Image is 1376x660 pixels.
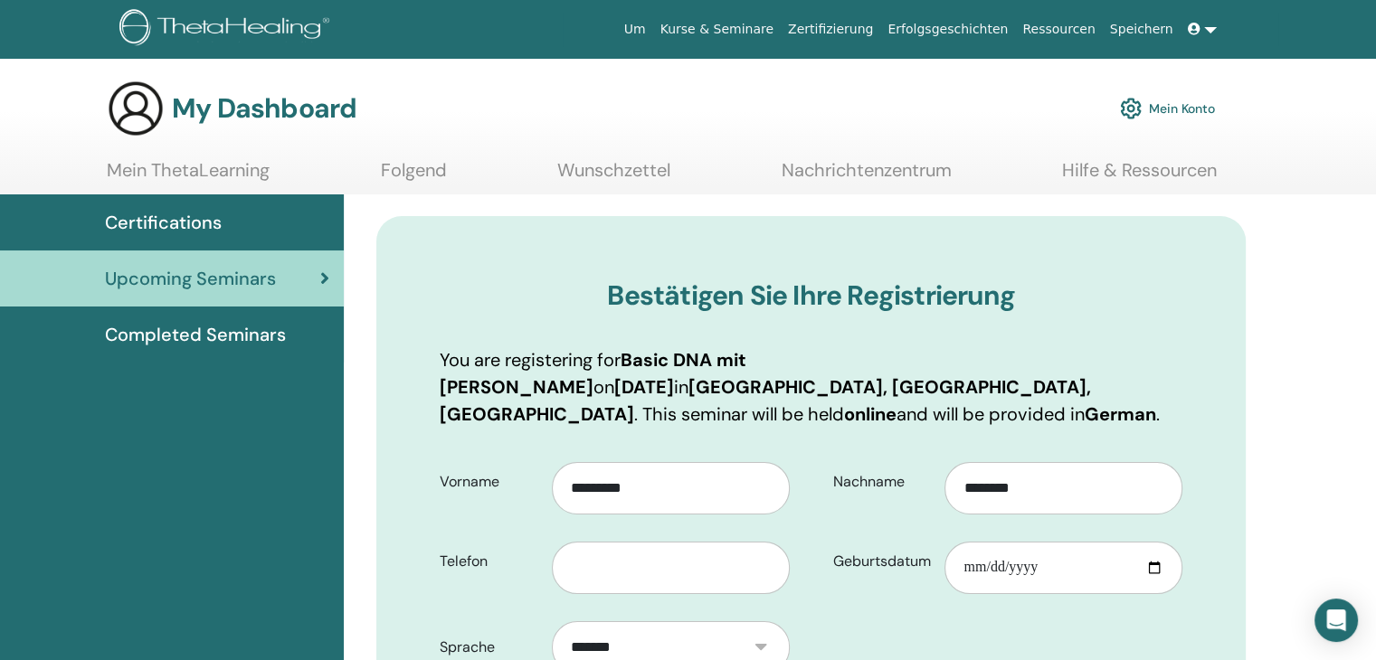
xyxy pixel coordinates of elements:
label: Telefon [426,544,552,579]
h3: Bestätigen Sie Ihre Registrierung [440,279,1182,312]
a: Hilfe & Ressourcen [1062,159,1217,194]
a: Zertifizierung [781,13,880,46]
span: Certifications [105,209,222,236]
b: online [844,402,897,426]
a: Um [617,13,653,46]
a: Kurse & Seminare [653,13,781,46]
p: You are registering for on in . This seminar will be held and will be provided in . [440,346,1182,428]
b: German [1085,402,1156,426]
label: Nachname [820,465,945,499]
img: logo.png [119,9,336,50]
a: Folgend [381,159,447,194]
label: Vorname [426,465,552,499]
a: Ressourcen [1015,13,1102,46]
a: Mein Konto [1120,89,1215,128]
b: [GEOGRAPHIC_DATA], [GEOGRAPHIC_DATA], [GEOGRAPHIC_DATA] [440,375,1091,426]
a: Nachrichtenzentrum [782,159,952,194]
b: [DATE] [614,375,674,399]
h3: My Dashboard [172,92,356,125]
span: Upcoming Seminars [105,265,276,292]
span: Completed Seminars [105,321,286,348]
a: Wunschzettel [557,159,670,194]
a: Mein ThetaLearning [107,159,270,194]
img: cog.svg [1120,93,1142,124]
img: generic-user-icon.jpg [107,80,165,137]
div: Open Intercom Messenger [1314,599,1358,642]
a: Erfolgsgeschichten [880,13,1015,46]
a: Speichern [1103,13,1181,46]
label: Geburtsdatum [820,544,945,579]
